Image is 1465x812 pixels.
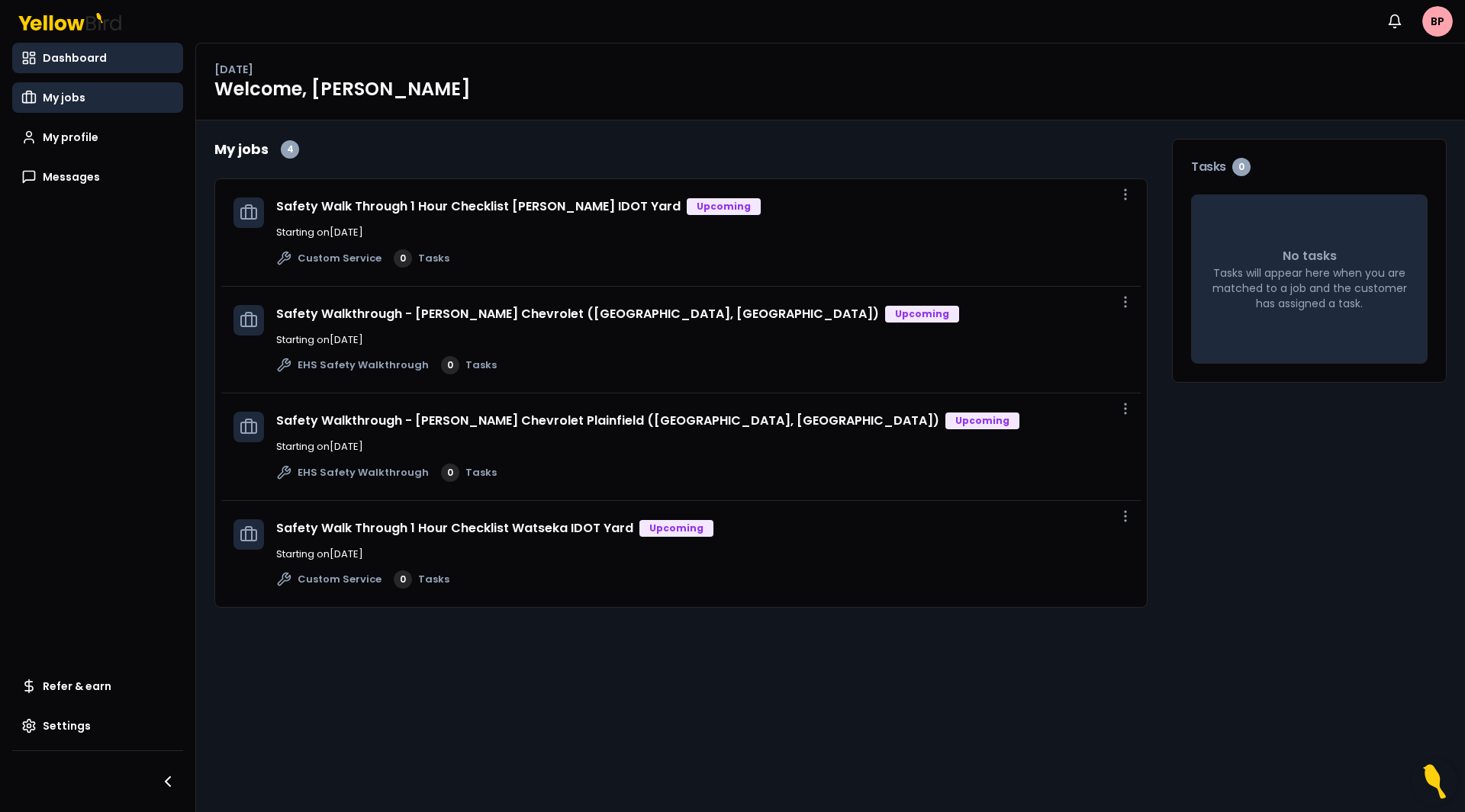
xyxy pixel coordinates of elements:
span: Custom Service [298,251,382,266]
a: Dashboard [12,43,183,73]
span: Settings [43,718,91,733]
a: Safety Walkthrough - [PERSON_NAME] Chevrolet ([GEOGRAPHIC_DATA], [GEOGRAPHIC_DATA]) [276,305,879,323]
p: Starting on [DATE] [276,547,1129,562]
div: Upcoming [885,306,959,323]
span: Dashboard [43,50,107,66]
p: Starting on [DATE] [276,439,1129,454]
a: 0Tasks [441,464,497,482]
p: [DATE] [214,62,253,77]
div: 0 [441,464,459,482]
div: Upcoming [945,412,1019,429]
a: 0Tasks [394,249,449,268]
p: Starting on [DATE] [276,332,1129,348]
a: Safety Walkthrough - [PERSON_NAME] Chevrolet Plainfield ([GEOGRAPHIC_DATA], [GEOGRAPHIC_DATA]) [276,412,939,429]
div: 4 [281,140,299,159]
a: 0Tasks [441,356,497,374]
span: Custom Service [298,572,382,587]
div: Upcoming [639,520,713,537]
a: Settings [12,711,183,741]
h2: My jobs [214,139,269,160]
h1: Welcome, [PERSON_NAME] [214,77,1447,101]
a: Refer & earn [12,671,183,701]
a: My jobs [12,82,183,113]
div: 0 [1232,158,1251,176]
span: EHS Safety Walkthrough [298,465,429,480]
div: 0 [441,356,459,374]
a: Safety Walk Through 1 Hour Checklist Watseka IDOT Yard [276,519,633,537]
h3: Tasks [1191,158,1428,176]
div: 0 [394,570,412,589]
button: Open Resource Center [1412,759,1457,804]
a: 0Tasks [394,570,449,589]
span: My profile [43,130,98,145]
span: BP [1422,6,1453,37]
a: My profile [12,122,183,152]
a: Messages [12,162,183,192]
div: Upcoming [687,198,761,215]
a: Safety Walk Through 1 Hour Checklist [PERSON_NAME] IDOT Yard [276,197,681,215]
div: 0 [394,249,412,268]
p: No tasks [1283,247,1337,265]
span: EHS Safety Walkthrough [298,358,429,373]
span: My jobs [43,90,85,105]
p: Tasks will appear here when you are matched to a job and the customer has assigned a task. [1210,265,1409,311]
p: Starting on [DATE] [276,225,1129,240]
span: Messages [43,169,100,185]
span: Refer & earn [43,679,111,694]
